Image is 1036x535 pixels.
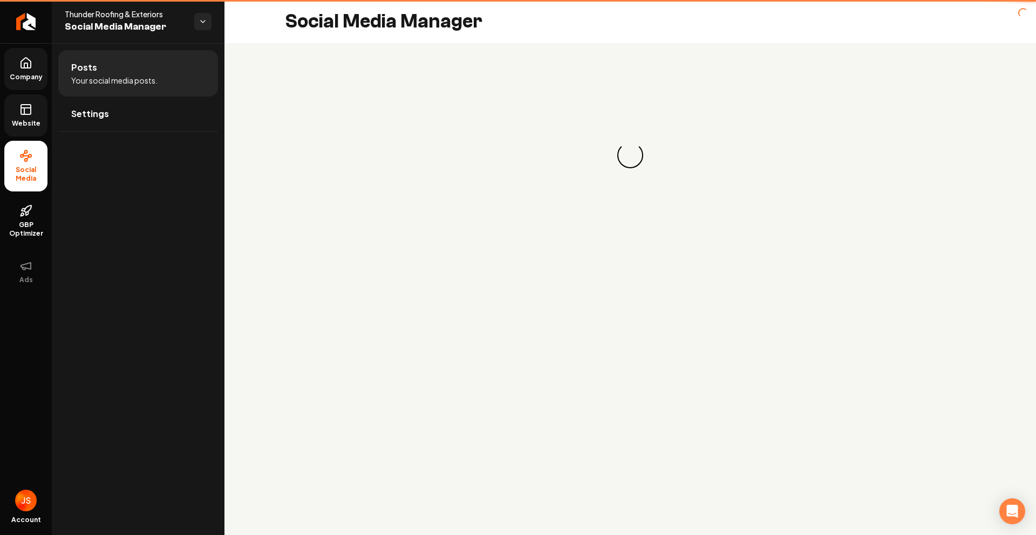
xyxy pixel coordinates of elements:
div: Open Intercom Messenger [999,498,1025,524]
span: GBP Optimizer [4,221,47,238]
img: Rebolt Logo [16,13,36,30]
a: Settings [58,97,218,131]
a: Company [4,48,47,90]
button: Ads [4,251,47,293]
h2: Social Media Manager [285,11,482,32]
div: Loading [612,137,649,174]
span: Posts [71,61,97,74]
span: Thunder Roofing & Exteriors [65,9,186,19]
a: Website [4,94,47,136]
span: Settings [71,107,109,120]
span: Social Media [4,166,47,183]
button: Open user button [15,490,37,511]
span: Website [8,119,45,128]
span: Ads [15,276,37,284]
a: GBP Optimizer [4,196,47,246]
span: Social Media Manager [65,19,186,35]
span: Your social media posts. [71,75,158,86]
span: Account [11,516,41,524]
span: Company [5,73,47,81]
img: James Shamoun [15,490,37,511]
